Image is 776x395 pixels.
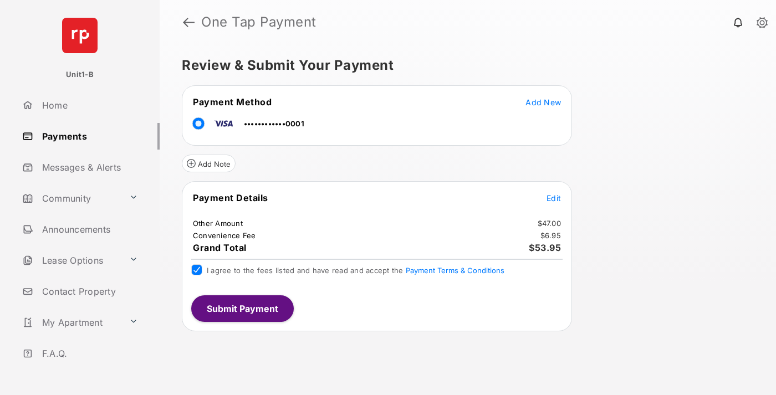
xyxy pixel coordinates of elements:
a: My Apartment [18,309,125,336]
strong: One Tap Payment [201,16,316,29]
a: Home [18,92,160,119]
a: Lease Options [18,247,125,274]
a: Messages & Alerts [18,154,160,181]
img: svg+xml;base64,PHN2ZyB4bWxucz0iaHR0cDovL3d3dy53My5vcmcvMjAwMC9zdmciIHdpZHRoPSI2NCIgaGVpZ2h0PSI2NC... [62,18,98,53]
p: Unit1-B [66,69,94,80]
button: Edit [547,192,561,203]
span: Payment Method [193,96,272,107]
button: Add Note [182,155,236,172]
span: Payment Details [193,192,268,203]
td: $47.00 [537,218,562,228]
button: Submit Payment [191,295,294,322]
span: ••••••••••••0001 [244,119,304,128]
span: Add New [525,98,561,107]
h5: Review & Submit Your Payment [182,59,745,72]
a: Community [18,185,125,212]
td: $6.95 [540,230,561,240]
a: Contact Property [18,278,160,305]
button: I agree to the fees listed and have read and accept the [406,266,504,275]
a: Announcements [18,216,160,243]
span: Edit [547,193,561,203]
a: F.A.Q. [18,340,160,367]
td: Other Amount [192,218,243,228]
button: Add New [525,96,561,107]
td: Convenience Fee [192,230,257,240]
span: I agree to the fees listed and have read and accept the [207,266,504,275]
a: Payments [18,123,160,150]
span: Grand Total [193,242,247,253]
span: $53.95 [529,242,561,253]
